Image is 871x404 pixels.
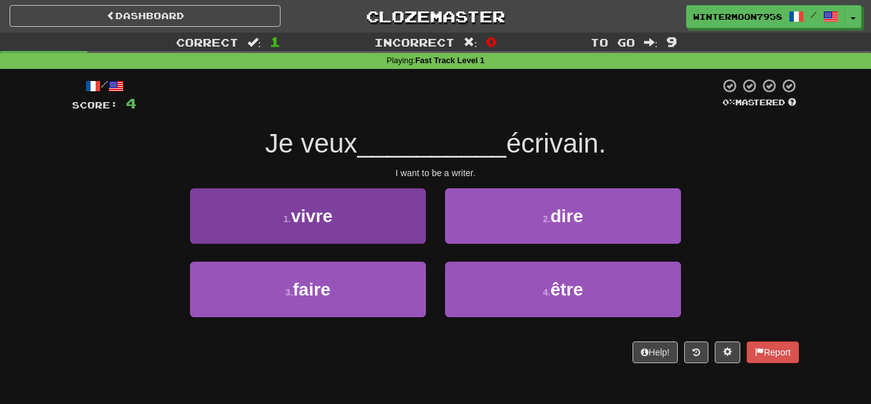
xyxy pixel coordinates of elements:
small: 4 . [543,287,550,297]
span: : [247,37,261,48]
a: Clozemaster [300,5,571,27]
button: Round history (alt+y) [684,341,708,363]
span: Score: [72,100,118,110]
span: Incorrect [374,36,455,49]
div: I want to be a writer. [72,167,799,179]
span: vivre [291,206,332,226]
button: 3.faire [190,262,426,317]
div: Mastered [720,97,799,108]
span: 9 [666,34,677,49]
div: / [72,78,136,94]
a: Dashboard [10,5,281,27]
span: : [644,37,658,48]
button: Report [747,341,799,363]
span: 1 [270,34,281,49]
span: Je veux [265,128,358,158]
span: / [810,10,817,19]
a: WinterMoon7958 / [686,5,845,28]
button: 1.vivre [190,188,426,244]
button: 4.être [445,262,681,317]
strong: Fast Track Level 1 [415,56,485,65]
small: 1 . [283,214,291,224]
span: 4 [126,95,136,111]
span: WinterMoon7958 [693,11,782,22]
span: faire [293,280,330,299]
span: : [464,37,478,48]
small: 2 . [543,214,550,224]
button: 2.dire [445,188,681,244]
span: dire [550,206,583,226]
span: Correct [176,36,238,49]
span: __________ [357,128,506,158]
span: écrivain. [506,128,606,158]
span: 0 [486,34,497,49]
button: Help! [633,341,678,363]
span: To go [590,36,635,49]
span: 0 % [722,97,735,107]
small: 3 . [286,287,293,297]
span: être [550,280,583,299]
